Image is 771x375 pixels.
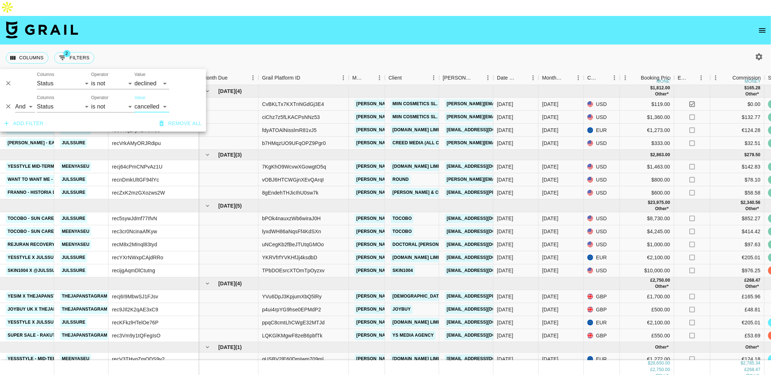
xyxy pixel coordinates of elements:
div: $ [745,152,747,158]
a: [PERSON_NAME][EMAIL_ADDRESS][PERSON_NAME][DOMAIN_NAME] [355,162,510,171]
div: £53.69 [710,329,764,342]
a: Rejuran Recovery - 345 cream [6,240,85,249]
div: $600.00 [620,186,674,199]
a: [EMAIL_ADDRESS][DOMAIN_NAME] [445,354,526,363]
div: $976.25 [710,264,764,277]
div: Grail Platform ID [258,71,349,85]
div: GBP [584,303,620,316]
div: USD [584,111,620,124]
div: recj64cPmCNPvAz1U [112,163,162,170]
a: [PERSON_NAME][EMAIL_ADDRESS][PERSON_NAME][DOMAIN_NAME] [355,266,510,275]
a: [PERSON_NAME][EMAIL_ADDRESS][PERSON_NAME][DOMAIN_NAME] [355,253,510,262]
button: Delete [3,78,14,89]
div: $800.00 [620,173,674,186]
div: Sep '25 [542,319,558,326]
a: [PERSON_NAME][EMAIL_ADDRESS][PERSON_NAME][DOMAIN_NAME] [355,175,510,184]
a: Creed Media (All Campaigns) [391,139,466,148]
button: open drawer [755,23,770,38]
a: julssure [60,318,87,327]
div: €1,272.00 [620,353,674,366]
a: JOYBUY [391,305,412,314]
a: julssure [60,214,87,223]
div: rec5sywJdmf77IfvN [112,215,157,222]
a: [EMAIL_ADDRESS][DOMAIN_NAME] [445,318,526,327]
a: thejapanstagram [60,292,109,301]
div: recj6I9MbwSJ1FJsv [112,293,158,300]
div: Client [389,71,402,85]
a: [PERSON_NAME][EMAIL_ADDRESS][PERSON_NAME][DOMAIN_NAME] [355,125,510,135]
div: USD [584,160,620,173]
span: 2 [63,50,70,57]
span: [DATE] [218,344,235,351]
a: [PERSON_NAME][EMAIL_ADDRESS][PERSON_NAME][DOMAIN_NAME] [355,227,510,236]
div: USD [584,212,620,225]
a: [EMAIL_ADDRESS][DOMAIN_NAME] [445,240,526,249]
a: [DOMAIN_NAME] LIMITED [391,354,450,363]
div: $ [650,85,653,91]
div: USD [584,238,620,251]
div: $333.00 [620,137,674,150]
a: [PERSON_NAME][EMAIL_ADDRESS][PERSON_NAME][DOMAIN_NAME] [355,99,510,108]
div: 17/7/2025 [497,189,513,196]
button: Sort [364,73,374,83]
div: 2,750.00 [653,277,670,284]
div: 27/5/2025 [497,163,513,170]
div: $ [741,200,743,206]
div: money [657,79,673,84]
span: ( 1 ) [235,344,242,351]
div: USD [584,264,620,277]
a: thejapanstagram [60,305,109,314]
a: [PERSON_NAME] & Co LLC [391,188,454,197]
div: Jun '25 [542,140,558,147]
a: [EMAIL_ADDRESS][DOMAIN_NAME] [445,162,526,171]
button: Delete [3,101,14,112]
a: [DEMOGRAPHIC_DATA] [391,292,445,301]
div: Jun '25 [542,101,558,108]
div: 28/7/2025 [497,127,513,134]
div: 2,750.00 [653,367,670,373]
div: $97.63 [710,238,764,251]
div: recZxK2mzGXozws2W [112,189,165,196]
button: Menu [374,72,385,83]
div: Aug '25 [542,215,558,222]
a: julssure [60,266,87,275]
button: Menu [609,72,620,83]
a: JOYBUY UK x Thejapanstagram [6,305,86,314]
a: [EMAIL_ADDRESS][DOMAIN_NAME] [445,125,526,135]
div: p4ui4rpYG9hse0EPMdP2 [262,306,321,313]
a: Yesstyle Mid-Term (May/June/July/November) [6,162,121,171]
div: qUSBV2lE60DmIwm709ml [262,355,324,363]
a: [PERSON_NAME][EMAIL_ADDRESS][DOMAIN_NAME] [445,112,563,122]
div: EUR [584,251,620,264]
div: TPbDOEsrcXTOmTpOyzxv [262,267,325,274]
div: rec3Vm9y1tQFegIsO [112,332,160,339]
div: €205.01 [710,316,764,329]
div: Sep '25 [542,293,558,300]
div: 2,863.00 [653,152,670,158]
div: Aug '25 [542,254,558,261]
span: ( 4 ) [235,280,242,287]
button: Select columns [6,52,48,64]
a: Round [391,175,411,184]
a: [PERSON_NAME][EMAIL_ADDRESS][PERSON_NAME][DOMAIN_NAME] [355,112,510,122]
label: Operator [91,72,108,78]
div: Booking Price [641,71,673,85]
div: £1,700.00 [620,290,674,303]
div: Month Due [202,71,228,85]
div: Month Due [539,71,584,85]
a: Yesstyle x Julssure - AGOSTO 2025 [6,253,95,262]
div: 21/7/2025 [497,241,513,248]
div: Expenses: Remove Commission? [674,71,710,85]
div: Nov '25 [542,355,558,363]
a: julssure [60,188,87,197]
div: USD [584,98,620,111]
div: £ [650,277,653,284]
a: Franno - Historia de Amor [6,188,75,197]
div: recnDmkUltGF94lYc [112,176,159,183]
div: 28,650.00 [650,360,670,366]
div: Sep '25 [542,332,558,339]
button: Sort [631,73,641,83]
div: GBP [584,329,620,342]
label: Value [134,95,145,101]
div: fdyATOAlNisslmR81vJ5 [262,127,317,134]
